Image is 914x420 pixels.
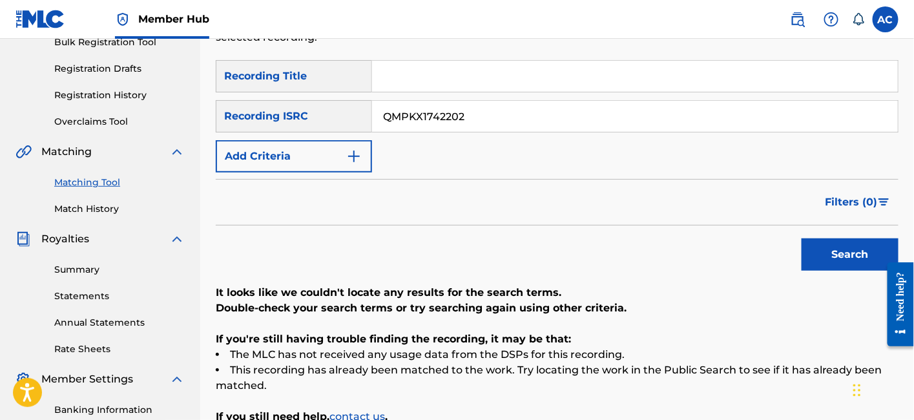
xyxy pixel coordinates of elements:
div: Drag [853,371,861,410]
div: Help [818,6,844,32]
a: Banking Information [54,403,185,417]
a: Annual Statements [54,316,185,330]
a: Bulk Registration Tool [54,36,185,49]
img: Top Rightsholder [115,12,130,27]
span: Matching [41,144,92,160]
a: Registration History [54,89,185,102]
img: Royalties [16,231,31,247]
img: expand [169,231,185,247]
a: Registration Drafts [54,62,185,76]
button: Add Criteria [216,140,372,173]
a: Rate Sheets [54,342,185,356]
a: Summary [54,263,185,277]
form: Search Form [216,60,898,277]
img: help [824,12,839,27]
iframe: Resource Center [878,253,914,357]
a: Match History [54,202,185,216]
span: Filters ( 0 ) [826,194,878,210]
span: Member Settings [41,372,133,387]
p: If you're still having trouble finding the recording, it may be that: [216,331,898,347]
a: Matching Tool [54,176,185,189]
img: expand [169,144,185,160]
img: 9d2ae6d4665cec9f34b9.svg [346,149,362,164]
li: The MLC has not received any usage data from the DSPs for this recording. [216,347,898,362]
span: Royalties [41,231,89,247]
img: MLC Logo [16,10,65,28]
a: Statements [54,289,185,303]
p: Double-check your search terms or try searching again using other criteria. [216,300,898,316]
li: This recording has already been matched to the work. Try locating the work in the Public Search t... [216,362,898,394]
iframe: Chat Widget [849,358,914,420]
p: It looks like we couldn't locate any results for the search terms. [216,285,898,300]
img: expand [169,372,185,387]
a: Overclaims Tool [54,115,185,129]
img: Matching [16,144,32,160]
img: search [790,12,805,27]
button: Search [802,238,898,271]
a: Public Search [785,6,811,32]
button: Filters (0) [818,186,898,218]
div: Notifications [852,13,865,26]
img: filter [878,198,889,206]
span: Member Hub [138,12,209,26]
div: User Menu [873,6,898,32]
img: Member Settings [16,372,31,387]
